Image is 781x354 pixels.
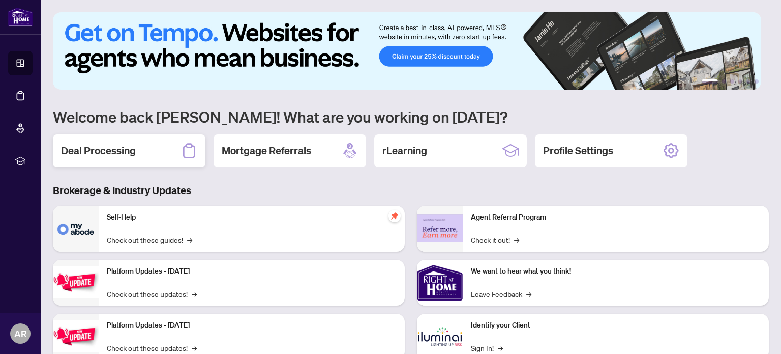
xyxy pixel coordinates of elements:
[471,212,761,223] p: Agent Referral Program
[107,212,397,223] p: Self-Help
[61,144,136,158] h2: Deal Processing
[107,234,192,246] a: Check out these guides!→
[498,342,503,353] span: →
[107,266,397,277] p: Platform Updates - [DATE]
[543,144,613,158] h2: Profile Settings
[746,79,750,84] button: 5
[53,107,769,126] h1: Welcome back [PERSON_NAME]! What are you working on [DATE]?
[388,210,401,222] span: pushpin
[702,79,718,84] button: 1
[53,266,99,298] img: Platform Updates - July 21, 2025
[738,79,742,84] button: 4
[417,214,463,242] img: Agent Referral Program
[53,320,99,352] img: Platform Updates - July 8, 2025
[107,288,197,299] a: Check out these updates!→
[514,234,519,246] span: →
[755,79,759,84] button: 6
[730,79,734,84] button: 3
[471,234,519,246] a: Check it out!→
[14,326,27,341] span: AR
[192,342,197,353] span: →
[471,320,761,331] p: Identify your Client
[187,234,192,246] span: →
[382,144,427,158] h2: rLearning
[471,342,503,353] a: Sign In!→
[53,206,99,252] img: Self-Help
[107,342,197,353] a: Check out these updates!→
[53,183,769,198] h3: Brokerage & Industry Updates
[8,8,33,26] img: logo
[417,260,463,306] img: We want to hear what you think!
[526,288,531,299] span: →
[53,12,761,90] img: Slide 0
[222,144,311,158] h2: Mortgage Referrals
[722,79,726,84] button: 2
[471,266,761,277] p: We want to hear what you think!
[107,320,397,331] p: Platform Updates - [DATE]
[471,288,531,299] a: Leave Feedback→
[192,288,197,299] span: →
